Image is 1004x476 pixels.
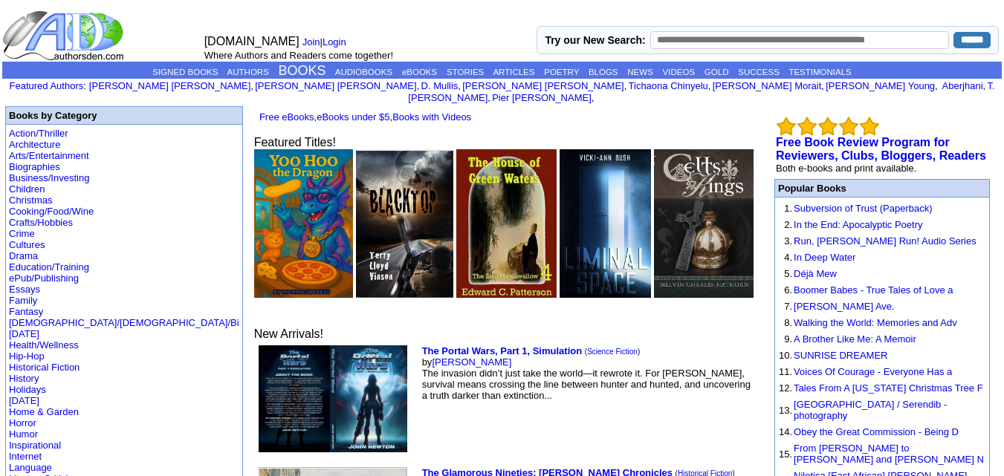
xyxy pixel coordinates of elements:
[794,301,895,312] a: [PERSON_NAME] Ave.
[9,462,52,473] a: Language
[794,317,957,328] a: Walking the World: Memories and Adv
[794,382,983,394] a: Tales From A [US_STATE] Christmas Tree F
[627,68,653,76] a: NEWS
[860,117,879,136] img: bigemptystars.png
[784,235,792,247] font: 3.
[594,94,595,102] font: i
[779,426,792,437] font: 14.
[9,228,35,239] a: Crime
[9,428,38,440] a: Humor
[255,80,416,91] a: [PERSON_NAME] [PERSON_NAME]
[419,82,421,91] font: i
[9,195,53,206] a: Christmas
[402,68,437,76] a: eBOOKS
[356,149,453,298] img: 73948.jpg
[9,351,45,362] a: Hip-Hop
[9,217,73,228] a: Crafts/Hobbies
[302,36,320,48] a: Join
[784,317,792,328] font: 8.
[254,149,353,298] img: 80546.jpg
[456,287,557,300] a: The House of Green Waters
[9,373,39,384] a: History
[784,219,792,230] font: 2.
[9,183,45,195] a: Children
[9,306,43,317] a: Fantasy
[545,34,645,46] label: Try our New Search:
[356,287,453,300] a: Blacktop
[794,366,952,377] a: Voices Of Courage - Everyone Has a
[788,68,851,76] a: TESTIMONIALS
[9,161,60,172] a: Biographies
[797,117,817,136] img: bigemptystars.png
[794,399,947,421] a: [GEOGRAPHIC_DATA] / Serendib - photography
[335,68,392,76] a: AUDIOBOOKS
[794,219,922,230] a: In the End: Apocalyptic Poetry
[794,235,977,247] a: Run, [PERSON_NAME] Run! Audio Series
[422,345,751,401] font: by The invasion didn’t just take the world—it rewrote it. For [PERSON_NAME], survival means cross...
[779,405,792,416] font: 13.
[710,82,712,91] font: i
[89,80,995,103] font: , , , , , , , , , ,
[778,183,846,194] font: Popular Books
[392,111,471,123] a: Books with Videos
[9,339,79,351] a: Health/Wellness
[9,317,239,328] a: [DEMOGRAPHIC_DATA]/[DEMOGRAPHIC_DATA]/Bi
[9,80,83,91] a: Featured Authors
[9,139,60,150] a: Architecture
[152,68,218,76] a: SIGNED BOOKS
[254,136,336,149] font: Featured Titles!
[259,345,407,452] img: 80652.jpg
[279,63,326,78] a: BOOKS
[939,80,983,91] a: Aberjhani
[317,111,389,123] a: eBooks under $5
[302,36,352,48] font: |
[9,273,79,284] a: ePub/Publishing
[422,345,583,356] a: The Portal Wars, Part 1, Simulation
[9,384,46,395] a: Holidays
[779,350,792,361] font: 10.
[9,328,39,339] a: [DATE]
[776,136,986,162] a: Free Book Review Program for Reviewers, Clubs, Bloggers, Readers
[9,110,97,121] b: Books by Category
[938,82,939,91] font: i
[462,80,624,91] a: [PERSON_NAME] [PERSON_NAME]
[794,203,932,214] a: Subversion of Trust (Paperback)
[589,68,618,76] a: BLOGS
[9,395,39,406] a: [DATE]
[784,252,792,263] font: 4.
[784,333,792,345] font: 9.
[323,36,346,48] a: Login
[654,287,754,300] a: Celts and Kings
[587,348,638,356] a: Science Fiction
[204,35,299,48] font: [DOMAIN_NAME]
[826,80,935,91] a: [PERSON_NAME] Young
[9,440,61,451] a: Inspirational
[493,68,534,76] a: ARTICLES
[9,206,94,217] a: Cooking/Food/Wine
[259,111,314,123] a: Free eBooks
[9,451,42,462] a: Internet
[738,68,780,76] a: SUCCESS
[9,417,36,428] a: Horror
[9,128,68,139] a: Action/Thriller
[824,82,826,91] font: i
[784,268,792,279] font: 5.
[408,80,994,103] a: T. [PERSON_NAME]
[705,68,729,76] a: GOLD
[9,362,80,373] a: Historical Fiction
[9,295,37,306] a: Family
